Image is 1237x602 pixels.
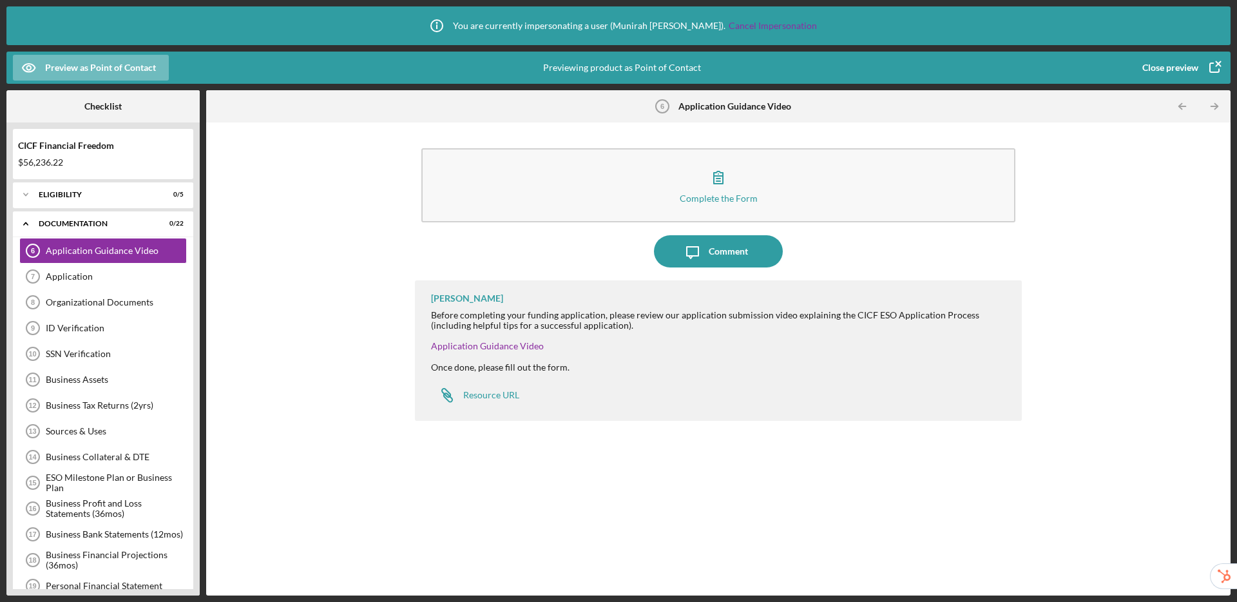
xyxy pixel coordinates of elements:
[46,297,186,307] div: Organizational Documents
[46,246,186,256] div: Application Guidance Video
[46,498,186,519] div: Business Profit and Loss Statements (36mos)
[160,191,184,199] div: 0 / 5
[46,452,186,462] div: Business Collateral & DTE
[160,220,184,228] div: 0 / 22
[431,382,519,408] a: Resource URL
[1129,55,1231,81] button: Close preview
[31,298,35,306] tspan: 8
[729,21,817,31] a: Cancel Impersonation
[431,310,1009,331] div: Before completing your funding application, please review our application submission video explai...
[28,427,36,435] tspan: 13
[28,479,36,487] tspan: 15
[31,324,35,332] tspan: 9
[654,235,783,267] button: Comment
[46,323,186,333] div: ID Verification
[28,402,36,409] tspan: 12
[680,193,758,203] div: Complete the Form
[45,55,156,81] div: Preview as Point of Contact
[46,374,186,385] div: Business Assets
[13,55,169,81] button: Preview as Point of Contact
[28,376,36,384] tspan: 11
[46,581,186,591] div: Personal Financial Statement
[46,271,186,282] div: Application
[1142,55,1198,81] div: Close preview
[421,10,817,42] div: You are currently impersonating a user ( Munirah [PERSON_NAME] ).
[28,582,36,590] tspan: 19
[543,52,701,84] div: Previewing product as Point of Contact
[28,350,36,358] tspan: 10
[431,340,544,351] a: Application Guidance Video
[28,530,36,538] tspan: 17
[31,247,35,255] tspan: 6
[709,235,748,267] div: Comment
[431,293,503,304] div: [PERSON_NAME]
[84,101,122,112] b: Checklist
[431,362,1009,373] div: Once done, please fill out the form.
[39,191,151,199] div: Eligibility
[46,349,186,359] div: SSN Verification
[28,556,36,564] tspan: 18
[660,102,664,110] tspan: 6
[46,472,186,493] div: ESO Milestone Plan or Business Plan
[463,390,519,400] div: Resource URL
[46,529,186,539] div: Business Bank Statements (12mos)
[31,273,35,280] tspan: 7
[46,400,186,411] div: Business Tax Returns (2yrs)
[678,101,791,112] b: Application Guidance Video
[421,148,1015,222] button: Complete the Form
[28,453,37,461] tspan: 14
[18,157,188,168] div: $56,236.22
[46,426,186,436] div: Sources & Uses
[28,505,36,512] tspan: 16
[39,220,151,228] div: Documentation
[46,550,186,570] div: Business Financial Projections (36mos)
[18,141,188,151] div: CICF Financial Freedom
